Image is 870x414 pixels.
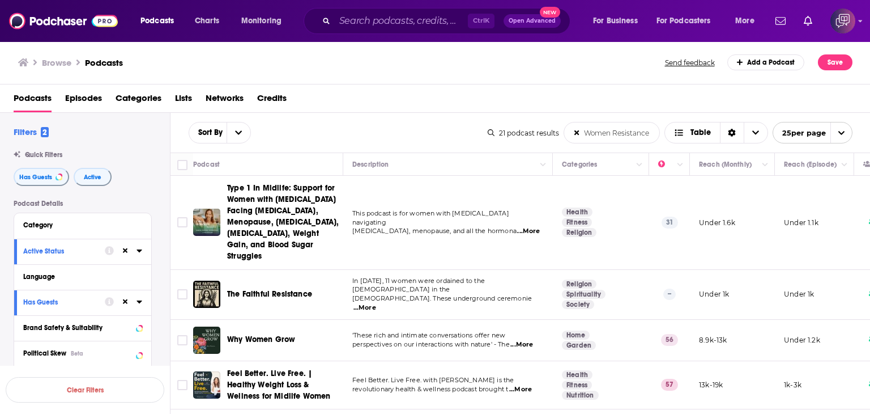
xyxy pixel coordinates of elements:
[23,244,105,258] button: Active Status
[658,158,674,171] div: Power Score
[562,158,597,171] div: Categories
[720,122,744,143] div: Sort Direction
[352,376,514,384] span: Feel Better. Live Free. with [PERSON_NAME] is the
[352,331,505,339] span: 'These rich and intimate conversations offer new
[14,89,52,112] span: Podcasts
[41,127,49,137] span: 2
[206,89,244,112] a: Networks
[193,281,220,308] img: The Faithful Resistance
[673,158,687,172] button: Column Actions
[699,335,727,345] p: 8.9k-13k
[633,158,646,172] button: Column Actions
[9,10,118,32] img: Podchaser - Follow, Share and Rate Podcasts
[23,298,97,306] div: Has Guests
[735,13,754,29] span: More
[175,89,192,112] a: Lists
[562,290,605,299] a: Spirituality
[562,300,594,309] a: Society
[517,227,540,236] span: ...More
[177,335,187,345] span: Toggle select row
[585,12,652,30] button: open menu
[509,18,556,24] span: Open Advanced
[314,8,581,34] div: Search podcasts, credits, & more...
[699,289,729,299] p: Under 1k
[193,371,220,399] img: Feel Better. Live Free. | Healthy Weight Loss & Wellness for Midlife Women
[187,12,226,30] a: Charts
[536,158,550,172] button: Column Actions
[23,349,66,357] span: Political Skew
[664,122,768,143] h2: Choose View
[562,280,596,289] a: Religion
[25,151,62,159] span: Quick Filters
[71,350,83,357] div: Beta
[562,370,592,379] a: Health
[257,89,287,112] a: Credits
[352,385,508,393] span: revolutionary health & wellness podcast brought t
[335,12,468,30] input: Search podcasts, credits, & more...
[227,183,339,261] span: Type 1 In Midlife: Support for Women with [MEDICAL_DATA] Facing [MEDICAL_DATA], Menopause, [MEDIC...
[193,209,220,236] a: Type 1 In Midlife: Support for Women with Type 1 Diabetes Facing Perimenopause, Menopause, Hormon...
[504,14,561,28] button: Open AdvancedNew
[23,324,133,332] div: Brand Safety & Suitability
[116,89,161,112] a: Categories
[784,289,814,299] p: Under 1k
[656,13,711,29] span: For Podcasters
[830,9,855,33] span: Logged in as corioliscompany
[227,335,295,344] span: Why Women Grow
[65,89,102,112] span: Episodes
[649,12,727,30] button: open menu
[233,12,296,30] button: open menu
[468,14,494,28] span: Ctrl K
[661,334,678,345] p: 56
[593,13,638,29] span: For Business
[699,218,735,227] p: Under 1.6k
[690,129,711,137] span: Table
[818,54,852,70] button: Save
[189,129,227,137] button: open menu
[74,168,112,186] button: Active
[663,289,676,300] p: --
[699,158,752,171] div: Reach (Monthly)
[177,289,187,299] span: Toggle select row
[241,13,282,29] span: Monitoring
[133,12,189,30] button: open menu
[352,209,509,226] span: This podcast is for women with [MEDICAL_DATA] navigating
[227,289,312,300] a: The Faithful Resistance
[140,13,174,29] span: Podcasts
[84,174,101,180] span: Active
[773,124,826,142] span: 25 per page
[799,11,817,31] a: Show notifications dropdown
[509,385,532,394] span: ...More
[661,379,678,390] p: 57
[830,9,855,33] img: User Profile
[830,9,855,33] button: Show profile menu
[227,334,295,345] a: Why Women Grow
[784,158,837,171] div: Reach (Episode)
[353,303,376,312] span: ...More
[19,174,52,180] span: Has Guests
[562,331,590,340] a: Home
[562,341,596,350] a: Garden
[14,200,152,208] p: Podcast Details
[23,320,142,335] button: Brand Safety & Suitability
[352,158,389,171] div: Description
[23,346,142,360] button: Political SkewBeta
[488,129,559,137] div: 21 podcast results
[352,277,485,294] span: In [DATE], 11 women were ordained to the [DEMOGRAPHIC_DATA] in the
[195,13,219,29] span: Charts
[85,57,123,68] a: Podcasts
[189,129,227,137] span: Sort By
[562,381,592,390] a: Fitness
[773,122,852,143] button: open menu
[193,327,220,354] img: Why Women Grow
[6,377,164,403] button: Clear Filters
[699,380,723,390] p: 13k-19k
[23,221,135,229] div: Category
